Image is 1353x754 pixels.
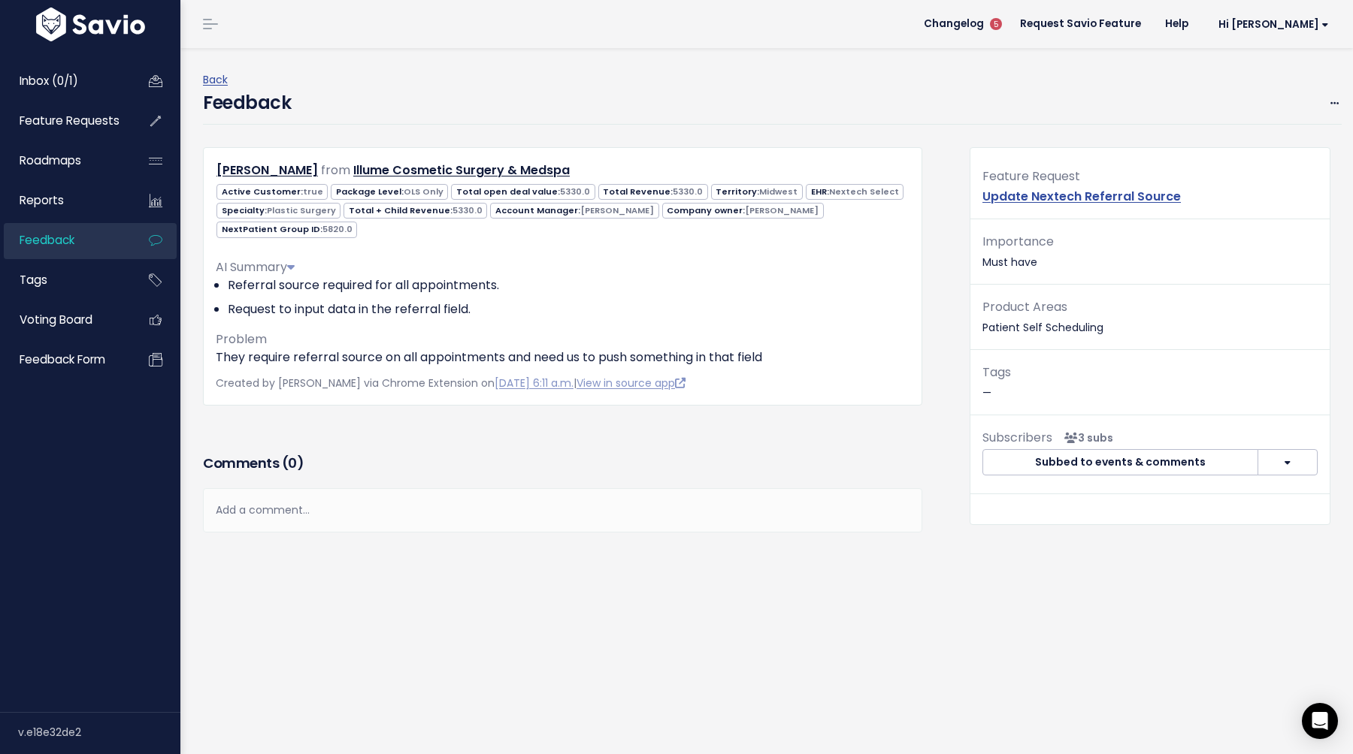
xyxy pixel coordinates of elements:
[1218,19,1329,30] span: Hi [PERSON_NAME]
[982,231,1318,272] p: Must have
[228,276,910,294] li: Referral source required for all appointments.
[216,203,341,219] span: Specialty:
[1153,13,1200,35] a: Help
[216,258,295,276] span: AI Summary
[20,312,92,327] span: Voting Board
[982,449,1258,476] button: Subbed to events & comments
[20,272,47,288] span: Tags
[267,204,336,216] span: Plastic Surgery
[745,204,819,216] span: [PERSON_NAME]
[4,143,125,178] a: Roadmaps
[982,188,1181,205] a: Update Nextech Referral Source
[4,223,125,258] a: Feedback
[560,185,590,198] span: 5330.0
[490,203,658,219] span: Account Manager:
[990,18,1002,30] span: 5
[216,184,328,200] span: Active Customer:
[4,183,125,218] a: Reports
[353,161,570,179] a: Illume Cosmetic Surgery & Medspa
[982,297,1318,337] p: Patient Self Scheduling
[404,185,443,198] span: OLS Only
[829,185,899,198] span: Nextech Select
[451,184,595,200] span: Total open deal value:
[4,104,125,138] a: Feature Requests
[216,348,910,366] p: They require referral source on all appointments and need us to push something in that field
[453,204,483,216] span: 5330.0
[924,19,984,29] span: Changelog
[495,375,574,391] a: [DATE] 6:11 a.m.
[1058,430,1113,445] span: <p><strong>Subscribers</strong><br><br> - Gabriella Smith<br> - Revanth Korrapolu<br> - Cory Hoov...
[4,303,125,337] a: Voting Board
[216,330,267,348] span: Problem
[20,232,74,248] span: Feedback
[673,185,703,198] span: 5330.0
[759,185,798,198] span: Midwest
[228,300,910,318] li: Request to input data in the referral field.
[4,263,125,297] a: Tags
[580,204,654,216] span: [PERSON_NAME]
[20,192,64,208] span: Reports
[20,351,105,367] span: Feedback form
[662,203,824,219] span: Company owner:
[203,488,922,532] div: Add a comment...
[4,342,125,377] a: Feedback form
[806,184,904,200] span: EHR:
[982,362,1318,403] p: —
[303,185,323,198] span: true
[982,298,1067,315] span: Product Areas
[322,223,353,235] span: 5820.0
[1200,13,1341,36] a: Hi [PERSON_NAME]
[288,454,297,472] span: 0
[203,453,922,474] h3: Comments ( )
[20,152,81,168] span: Roadmaps
[32,8,149,41] img: logo-white.9d6f32f41409.svg
[331,184,448,200] span: Package Level:
[203,89,291,116] h4: Feedback
[216,222,357,237] span: NextPatient Group ID:
[1302,703,1338,739] div: Open Intercom Messenger
[18,713,180,752] div: v.e18e32de2
[598,184,708,200] span: Total Revenue:
[982,363,1011,381] span: Tags
[982,233,1054,250] span: Importance
[982,167,1080,185] span: Feature Request
[20,73,78,89] span: Inbox (0/1)
[711,184,803,200] span: Territory:
[20,113,120,128] span: Feature Requests
[577,375,686,391] a: View in source app
[1008,13,1153,35] a: Request Savio Feature
[982,429,1052,446] span: Subscribers
[4,64,125,98] a: Inbox (0/1)
[203,72,228,87] a: Back
[216,161,318,179] a: [PERSON_NAME]
[216,375,686,391] span: Created by [PERSON_NAME] via Chrome Extension on |
[321,161,350,179] span: from
[344,203,487,219] span: Total + Child Revenue:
